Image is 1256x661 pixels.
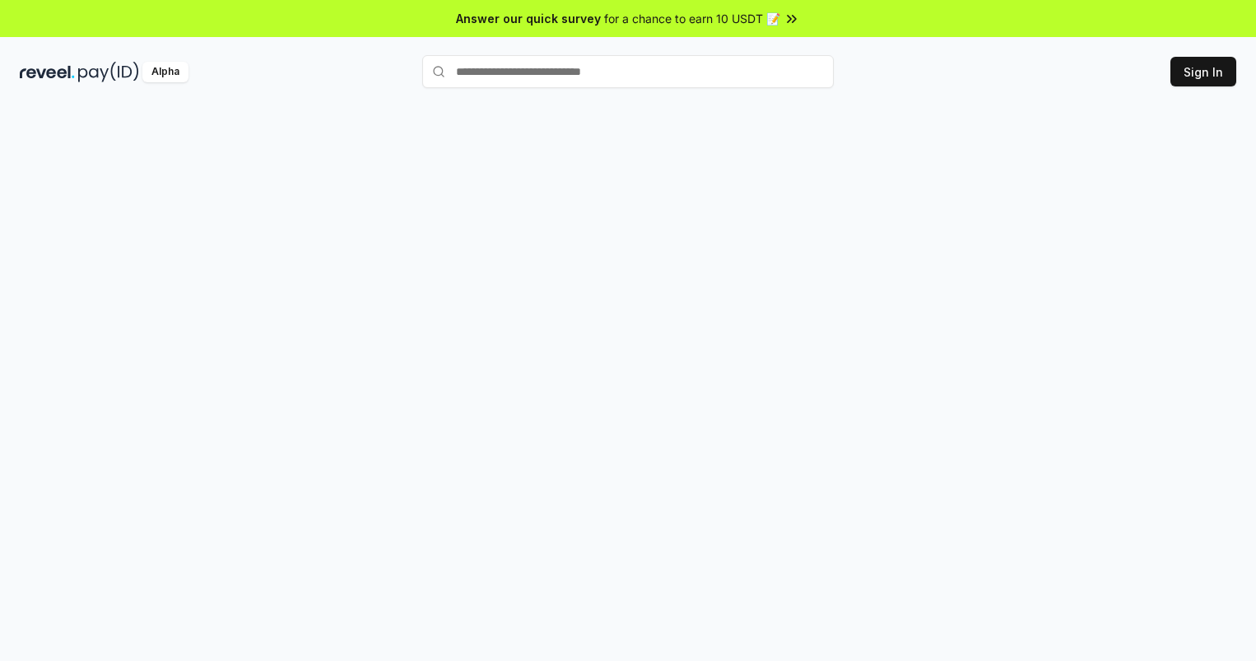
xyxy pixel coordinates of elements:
span: for a chance to earn 10 USDT 📝 [604,10,780,27]
img: pay_id [78,62,139,82]
img: reveel_dark [20,62,75,82]
button: Sign In [1170,57,1236,86]
span: Answer our quick survey [456,10,601,27]
div: Alpha [142,62,188,82]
